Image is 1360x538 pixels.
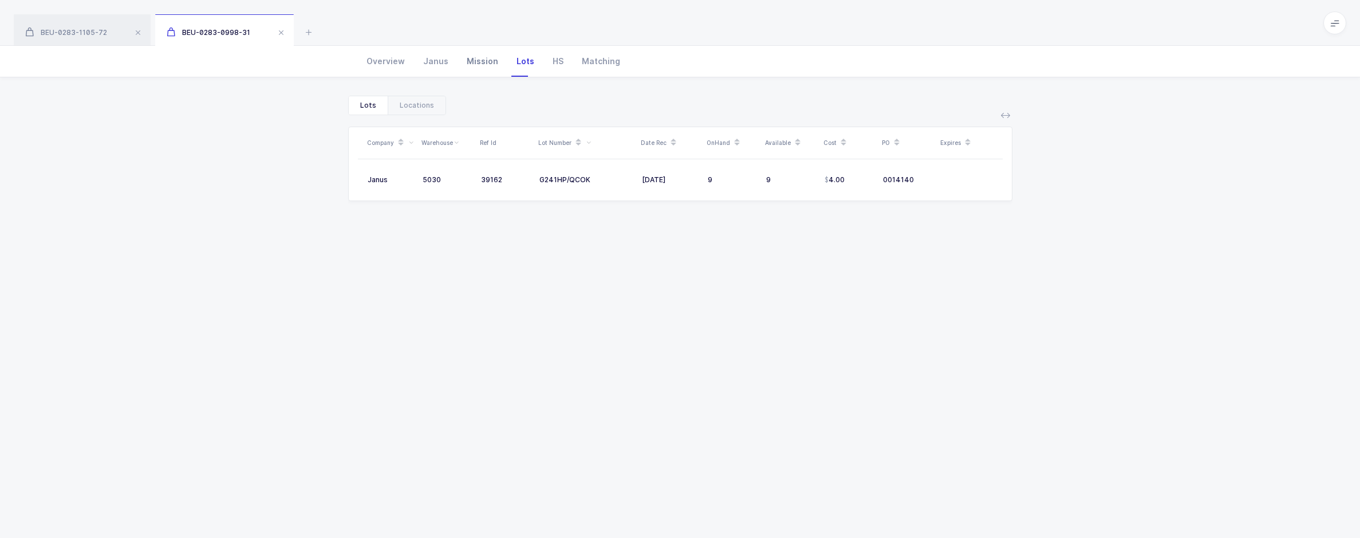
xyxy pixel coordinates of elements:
div: 4.00 [825,175,845,184]
div: 0014140 [883,175,932,184]
span: BEU-0283-1105-72 [25,28,107,37]
div: OnHand [707,133,758,152]
div: Available [765,133,817,152]
div: Janus [414,46,458,77]
div: Locations [388,96,446,115]
div: 9 [766,175,815,184]
div: Expires [940,133,999,152]
div: Mission [458,46,507,77]
div: Date Rec [641,133,700,152]
div: 5030 [423,175,472,184]
div: HS [543,46,573,77]
div: PO [882,133,933,152]
div: Lots [507,46,543,77]
span: G241HP/QCOK [539,175,590,184]
div: Overview [357,46,414,77]
div: [DATE] [642,175,699,184]
div: Matching [573,46,629,77]
span: BEU-0283-0998-31 [167,28,250,37]
div: Ref Id [480,138,531,147]
div: Cost [823,133,875,152]
div: Janus [368,175,413,184]
div: Lots [349,96,388,115]
div: Company [367,133,415,152]
span: 39162 [481,175,502,184]
div: 9 [708,175,757,184]
div: Warehouse [421,133,473,152]
div: Lot Number [538,133,634,152]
